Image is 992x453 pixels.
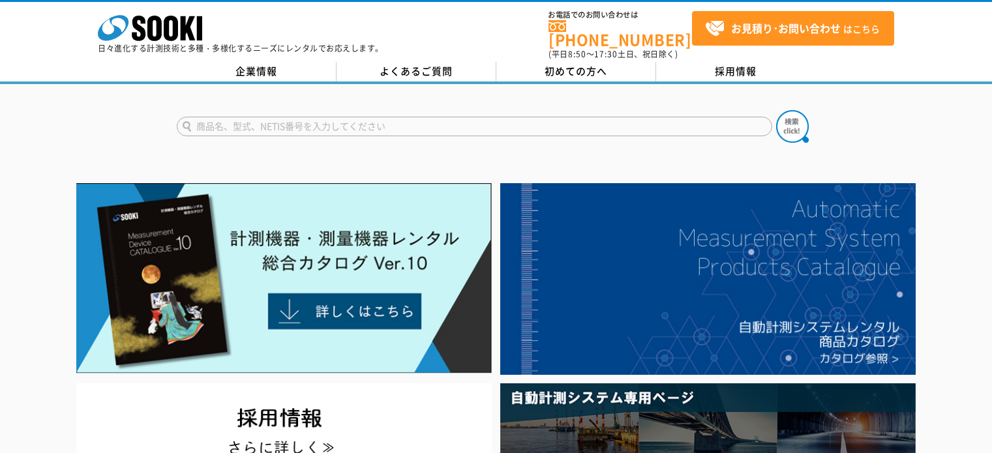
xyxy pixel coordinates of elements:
[549,48,678,60] span: (平日 ～ 土日、祝日除く)
[500,183,916,375] img: 自動計測システムカタログ
[76,183,492,373] img: Catalog Ver10
[776,110,809,143] img: btn_search.png
[692,11,894,46] a: お見積り･お問い合わせはこちら
[496,62,656,81] a: 初めての方へ
[549,11,692,19] span: お電話でのお問い合わせは
[731,20,841,36] strong: お見積り･お問い合わせ
[177,62,337,81] a: 企業情報
[98,44,383,52] p: 日々進化する計測技術と多種・多様化するニーズにレンタルでお応えします。
[568,48,586,60] span: 8:50
[545,64,607,78] span: 初めての方へ
[177,117,772,136] input: 商品名、型式、NETIS番号を入力してください
[705,19,880,38] span: はこちら
[337,62,496,81] a: よくあるご質問
[594,48,618,60] span: 17:30
[656,62,816,81] a: 採用情報
[549,20,692,47] a: [PHONE_NUMBER]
